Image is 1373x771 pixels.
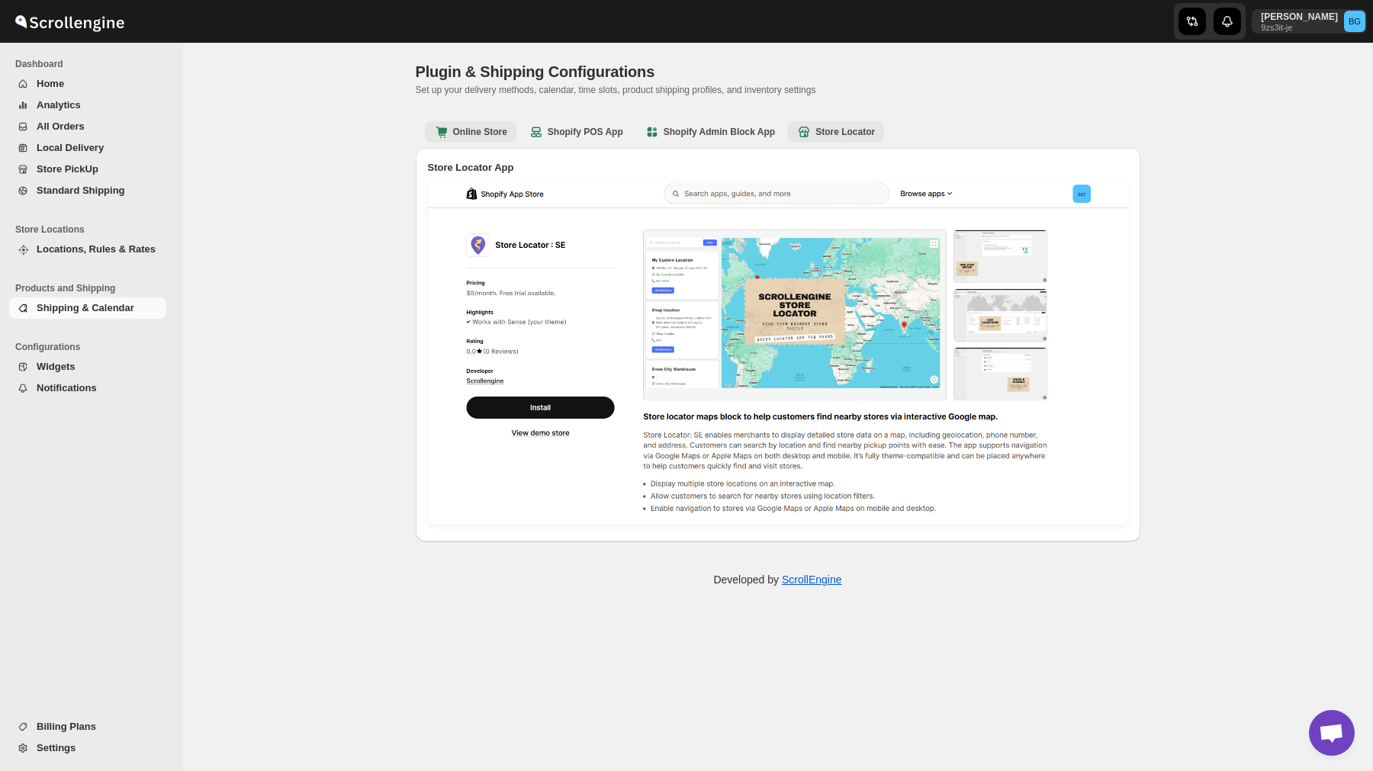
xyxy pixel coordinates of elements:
[529,124,623,140] b: Shopify POS App
[713,572,841,587] p: Developed by
[37,99,81,111] span: Analytics
[428,160,1128,175] h3: Store Locator App
[416,63,655,80] span: Plugin & Shipping Configurations
[645,124,775,140] b: Shopify Admin Block App
[9,239,166,260] button: Locations, Rules & Rates
[9,95,166,116] button: Analytics
[15,341,172,353] span: Configurations
[15,58,172,70] span: Dashboard
[37,742,76,753] span: Settings
[37,163,98,175] span: Store PickUp
[1309,710,1355,756] a: Open chat
[9,356,166,377] button: Widgets
[9,297,166,319] button: Shipping & Calendar
[796,124,875,140] b: Store Locator
[9,73,166,95] button: Home
[9,116,166,137] button: All Orders
[37,120,85,132] span: All Orders
[37,302,134,313] span: Shipping & Calendar
[434,124,507,140] b: Online Store
[1252,9,1367,34] button: User menu
[37,382,97,394] span: Notifications
[37,78,64,89] span: Home
[37,721,96,732] span: Billing Plans
[15,282,172,294] span: Products and Shipping
[1349,17,1361,26] text: BG
[416,84,972,96] p: Set up your delivery methods, calendar, time slots, product shipping profiles, and inventory sett...
[37,142,104,153] span: Local Delivery
[37,243,156,255] span: Locations, Rules & Rates
[9,716,166,737] button: Billing Plans
[1344,11,1365,32] span: Bharatsing Girase
[782,573,842,586] a: ScrollEngine
[1261,11,1338,23] p: [PERSON_NAME]
[1261,23,1338,32] p: 9zs3it-je
[428,182,1128,525] img: Shopify Store Locator App
[12,2,127,40] img: ScrollEngine
[9,737,166,759] button: Settings
[15,223,172,236] span: Store Locations
[37,361,75,372] span: Widgets
[37,185,125,196] span: Standard Shipping
[9,377,166,399] button: Notifications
